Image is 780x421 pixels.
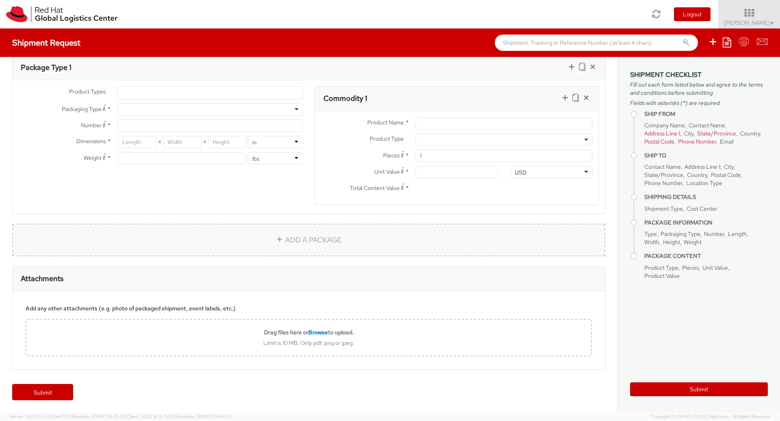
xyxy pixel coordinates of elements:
div: Add any other attachments (e.g. photo of packaged shipment, event labels, etc.) [26,304,592,312]
span: Type [644,230,657,238]
span: Packaging Type [661,230,700,238]
span: Height [663,238,680,246]
span: Pieces [682,264,699,271]
span: Product Type [370,135,404,142]
span: Postal Code [711,171,741,179]
span: X [156,136,163,148]
a: Submit [12,384,73,400]
span: Postal Code [644,138,674,145]
h3: Package Type 1 [21,63,71,72]
span: Country [687,171,707,179]
span: Phone Number [644,179,682,187]
input: Length [118,136,156,148]
span: Cost Center [687,205,717,212]
span: Address Line 1 [644,130,680,137]
span: Product Types [69,88,106,95]
span: X [201,136,208,148]
span: Contact Name [689,122,725,129]
h3: Shipment Checklist [630,71,768,79]
span: Total Content Value [350,184,400,192]
input: Shipment, Tracking or Reference Number (at least 4 chars) [495,35,698,51]
span: Fill out each form listed below and agree to the terms and conditions before submitting [630,81,768,97]
span: Weight [684,238,702,246]
h4: Shipment Request [12,38,80,47]
h4: Package Information [644,220,768,226]
span: Phone Number [678,138,716,145]
h4: Ship From [644,111,768,117]
span: master, [DATE] 09:46:25 [181,414,232,419]
span: ▼ [770,20,775,26]
h4: Package Content [644,253,768,259]
span: Number [704,230,724,238]
div: USD [515,168,526,177]
button: Submit [630,382,768,396]
span: City [724,163,734,170]
span: Product Type [644,264,678,271]
span: State/Province [644,171,683,179]
span: Product Name [367,119,404,126]
span: Fields with asterisks (*) are required [630,99,768,107]
span: Email [720,138,734,145]
h3: Commodity 1 [323,94,367,103]
span: master, [DATE] 10:05:38 [76,414,126,419]
span: Unit Value [702,264,728,271]
span: Copyright © [DATE]-[DATE] Agistix Inc., All Rights Reserved [651,414,770,420]
span: Contact Name [644,163,681,170]
h4: Ship To [644,153,768,159]
span: Product Value [644,272,680,279]
span: [PERSON_NAME] [724,19,775,26]
span: Width [644,238,659,246]
span: Weight [84,154,102,161]
button: Logout [674,7,711,21]
img: rh-logistics-00dfa346123c4ec078e1.svg [6,6,117,22]
input: Height [208,136,247,148]
span: Location Type [686,179,722,187]
span: Address Line 1 [685,163,720,170]
span: Packaging Type [62,105,102,113]
span: Country [740,130,760,137]
span: Unit Value [374,168,400,175]
span: Client: 2025.18.0-71d3358 [127,414,232,419]
input: Width [163,136,201,148]
span: Server: 2025.19.0-192a4753216 [10,414,126,419]
a: ADD A PACKAGE [12,224,605,256]
span: Company Name [644,122,685,129]
span: Browse [308,329,328,336]
span: Length [728,230,747,238]
h4: Shipping Details [644,194,768,200]
span: Pieces [383,152,400,159]
span: State/Province [697,130,736,137]
span: City [684,130,693,137]
h3: Attachments [21,275,63,283]
div: Limit is 10 MB. Only pdf, png or jpeg. [26,339,591,347]
span: Number [81,122,102,129]
span: Dimensions [76,137,106,145]
b: Drag files here or to upload. [264,329,354,336]
span: Shipment Type [644,205,683,212]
